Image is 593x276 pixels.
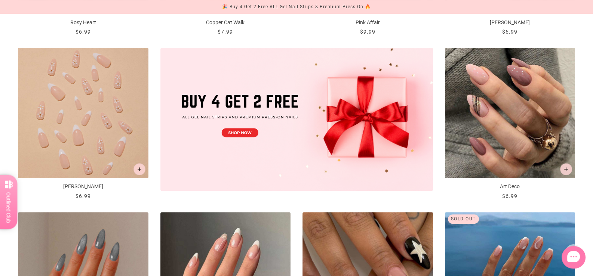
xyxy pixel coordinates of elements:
button: Add to cart [560,163,572,175]
p: Rosy Heart [18,19,148,27]
p: Art Deco [445,183,575,190]
p: Copper Cat Walk [160,19,291,27]
span: $6.99 [76,29,91,35]
p: Pink Affair [302,19,433,27]
span: $7.99 [218,29,233,35]
p: [PERSON_NAME] [445,19,575,27]
span: $6.99 [502,29,517,35]
span: $9.99 [360,29,375,35]
a: Jasmine Vine [18,48,148,200]
div: 🎉 Buy 4 Get 2 Free ALL Gel Nail Strips & Premium Press On 🔥 [222,3,371,11]
p: [PERSON_NAME] [18,183,148,190]
button: Add to cart [133,163,145,175]
a: Art Deco [445,48,575,200]
span: $6.99 [76,193,91,199]
div: Sold out [448,214,479,224]
span: $6.99 [502,193,517,199]
img: Jasmine Vine-Press on Manicure-Outlined [18,48,148,178]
